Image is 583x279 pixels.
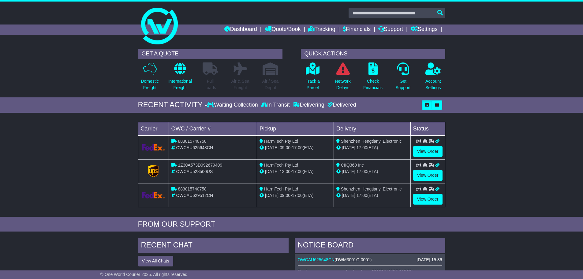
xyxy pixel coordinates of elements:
[298,269,442,275] p: Pricing was approved for booking OWCAU625648CN.
[411,25,438,35] a: Settings
[264,139,298,144] span: HarmTech Pty Ltd
[342,169,355,174] span: [DATE]
[138,122,169,135] td: Carrier
[292,193,303,198] span: 17:00
[341,187,402,191] span: Shenzhen Hengtianyi Electronic
[305,62,320,94] a: Track aParcel
[168,78,192,91] p: International Freight
[308,25,335,35] a: Tracking
[178,187,206,191] span: 883015740758
[176,169,213,174] span: OWCAU528500US
[257,122,334,135] td: Pickup
[203,78,218,91] p: Full Loads
[295,238,445,254] div: NOTICE BOARD
[138,220,445,229] div: FROM OUR SUPPORT
[260,102,291,108] div: In Transit
[378,25,403,35] a: Support
[336,145,408,151] div: (ETA)
[138,100,207,109] div: RECENT ACTIVITY -
[280,145,290,150] span: 09:00
[138,238,289,254] div: RECENT CHAT
[262,78,279,91] p: Air / Sea Depot
[326,102,356,108] div: Delivered
[336,192,408,199] div: (ETA)
[363,62,383,94] a: CheckFinancials
[264,187,298,191] span: HarmTech Pty Ltd
[357,193,367,198] span: 17:00
[168,62,192,94] a: InternationalFreight
[141,78,159,91] p: Domestic Freight
[169,122,257,135] td: OWC / Carrier #
[298,257,442,262] div: ( )
[334,62,351,94] a: NetworkDelays
[301,49,445,59] div: QUICK ACTIONS
[298,257,335,262] a: OWCAU625648CN
[265,193,278,198] span: [DATE]
[336,168,408,175] div: (ETA)
[178,139,206,144] span: 883015740758
[207,102,259,108] div: Waiting Collection
[363,78,383,91] p: Check Financials
[357,169,367,174] span: 17:00
[260,145,331,151] div: - (ETA)
[138,256,173,266] button: View All Chats
[291,102,326,108] div: Delivering
[343,25,371,35] a: Financials
[140,62,159,94] a: DomesticFreight
[357,145,367,150] span: 17:00
[292,145,303,150] span: 17:00
[425,78,441,91] p: Account Settings
[413,146,443,157] a: View Order
[142,192,165,198] img: GetCarrierServiceLogo
[148,165,159,177] img: GetCarrierServiceLogo
[335,78,350,91] p: Network Delays
[425,62,441,94] a: AccountSettings
[260,192,331,199] div: - (ETA)
[265,145,278,150] span: [DATE]
[100,272,189,277] span: © One World Courier 2025. All rights reserved.
[341,139,402,144] span: Shenzhen Hengtianyi Electronic
[342,193,355,198] span: [DATE]
[410,122,445,135] td: Status
[292,169,303,174] span: 17:00
[336,257,370,262] span: DWM3001C-0001
[413,170,443,181] a: View Order
[395,62,411,94] a: GetSupport
[265,169,278,174] span: [DATE]
[395,78,410,91] p: Get Support
[334,122,410,135] td: Delivery
[224,25,257,35] a: Dashboard
[280,169,290,174] span: 13:00
[306,78,320,91] p: Track a Parcel
[176,145,213,150] span: OWCAU625648CN
[417,257,442,262] div: [DATE] 15:36
[260,168,331,175] div: - (ETA)
[341,163,364,168] span: CIIQ360 Inc
[178,163,222,168] span: 1Z30A573D992679409
[413,194,443,205] a: View Order
[142,144,165,151] img: GetCarrierServiceLogo
[280,193,290,198] span: 09:00
[264,25,301,35] a: Quote/Book
[138,49,282,59] div: GET A QUOTE
[264,163,298,168] span: HarmTech Pty Ltd
[231,78,249,91] p: Air & Sea Freight
[342,145,355,150] span: [DATE]
[176,193,213,198] span: OWCAU629512CN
